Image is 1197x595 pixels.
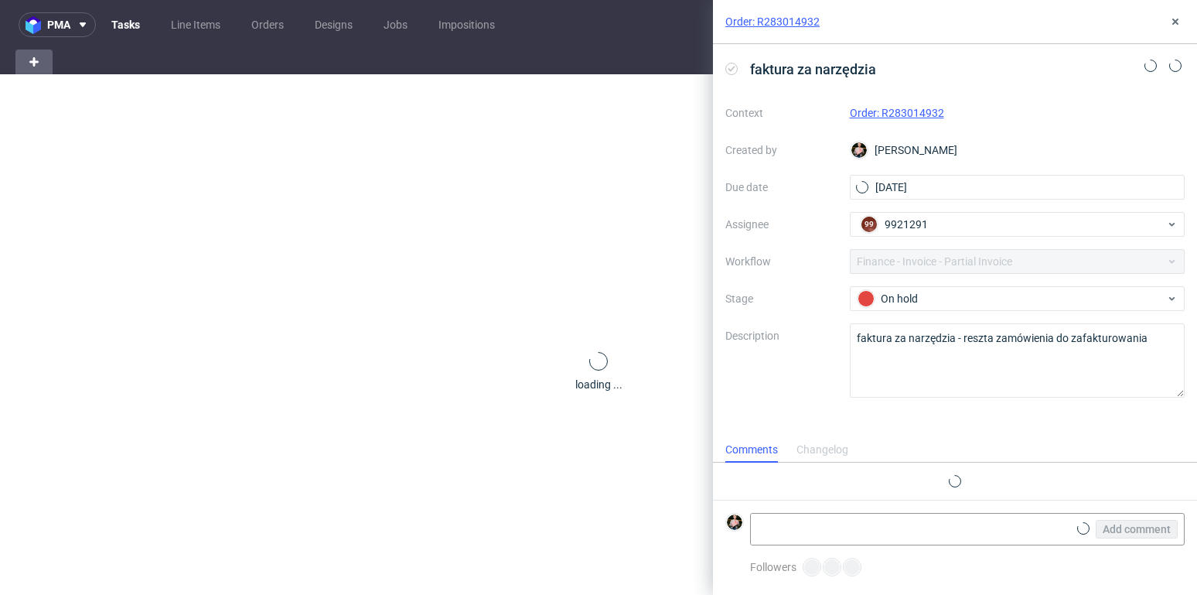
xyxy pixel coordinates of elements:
[725,438,778,463] div: Comments
[725,327,837,395] label: Description
[850,323,1185,398] textarea: faktura za narzędzia - reszta zamówienia do zafakturowania
[851,142,867,158] img: Marta Tomaszewska
[744,56,882,82] span: faktura za narzędzia
[47,19,70,30] span: pma
[19,12,96,37] button: pma
[725,252,837,271] label: Workflow
[725,178,837,197] label: Due date
[429,12,504,37] a: Impositions
[374,12,417,37] a: Jobs
[725,289,837,308] label: Stage
[575,377,622,392] div: loading ...
[858,290,1165,307] div: On hold
[727,515,742,530] img: Marta Tomaszewska
[725,14,820,29] a: Order: R283014932
[725,215,837,234] label: Assignee
[796,438,848,463] div: Changelog
[885,217,928,232] span: 9921291
[102,12,149,37] a: Tasks
[26,16,47,34] img: logo
[861,217,877,232] figcaption: 99
[725,104,837,122] label: Context
[750,561,796,573] span: Followers
[242,12,293,37] a: Orders
[850,138,1185,162] div: [PERSON_NAME]
[725,141,837,159] label: Created by
[305,12,362,37] a: Designs
[850,107,944,119] a: Order: R283014932
[162,12,230,37] a: Line Items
